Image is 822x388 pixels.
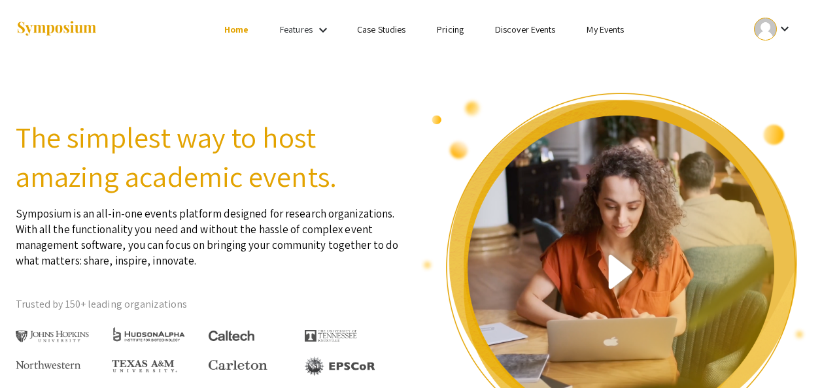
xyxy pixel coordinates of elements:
img: EPSCOR [305,357,377,376]
img: Carleton [209,360,267,370]
a: Home [224,24,248,35]
button: Expand account dropdown [740,14,806,44]
img: Texas A&M University [112,360,177,373]
a: Discover Events [495,24,556,35]
img: Caltech [209,331,254,342]
p: Trusted by 150+ leading organizations [16,295,402,314]
mat-icon: Expand Features list [315,22,331,38]
h2: The simplest way to host amazing academic events. [16,118,402,196]
mat-icon: Expand account dropdown [777,21,793,37]
iframe: Chat [10,329,56,378]
a: Pricing [437,24,464,35]
img: The University of Tennessee [305,330,357,342]
a: Case Studies [357,24,405,35]
a: My Events [587,24,624,35]
a: Features [280,24,313,35]
img: HudsonAlpha [112,327,186,342]
p: Symposium is an all-in-one events platform designed for research organizations. With all the func... [16,196,402,268]
img: Symposium by ForagerOne [16,20,97,38]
